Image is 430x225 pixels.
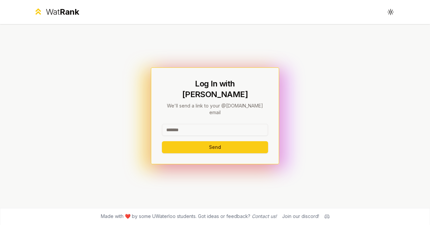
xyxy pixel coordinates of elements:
button: Send [162,141,268,153]
a: Contact us! [252,213,277,219]
span: Rank [60,7,79,17]
span: Made with ❤️ by some UWaterloo students. Got ideas or feedback? [101,213,277,220]
div: Wat [46,7,79,17]
div: Join our discord! [282,213,319,220]
h1: Log In with [PERSON_NAME] [162,78,268,100]
a: WatRank [33,7,79,17]
p: We'll send a link to your @[DOMAIN_NAME] email [162,102,268,116]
